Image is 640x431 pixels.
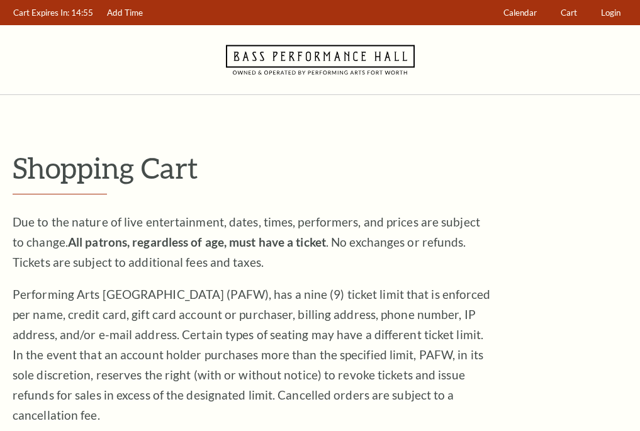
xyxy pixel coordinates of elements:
[13,284,491,425] p: Performing Arts [GEOGRAPHIC_DATA] (PAFW), has a nine (9) ticket limit that is enforced per name, ...
[555,1,583,25] a: Cart
[601,8,620,18] span: Login
[13,152,627,184] p: Shopping Cart
[13,8,69,18] span: Cart Expires In:
[101,1,149,25] a: Add Time
[561,8,577,18] span: Cart
[498,1,543,25] a: Calendar
[68,235,326,249] strong: All patrons, regardless of age, must have a ticket
[13,215,480,269] span: Due to the nature of live entertainment, dates, times, performers, and prices are subject to chan...
[595,1,627,25] a: Login
[71,8,93,18] span: 14:55
[503,8,537,18] span: Calendar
